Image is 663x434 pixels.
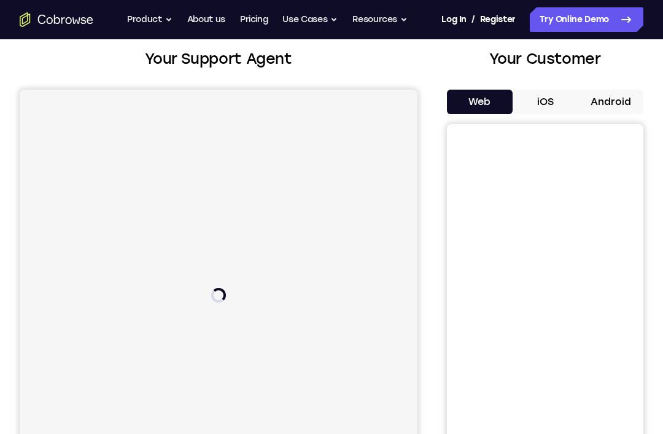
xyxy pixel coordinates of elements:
[240,7,268,32] a: Pricing
[187,7,225,32] a: About us
[447,48,643,70] h2: Your Customer
[530,7,643,32] a: Try Online Demo
[471,12,475,27] span: /
[352,7,408,32] button: Resources
[447,90,513,114] button: Web
[127,7,173,32] button: Product
[578,90,643,114] button: Android
[20,48,417,70] h2: Your Support Agent
[441,7,466,32] a: Log In
[282,7,338,32] button: Use Cases
[480,7,516,32] a: Register
[513,90,578,114] button: iOS
[20,12,93,27] a: Go to the home page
